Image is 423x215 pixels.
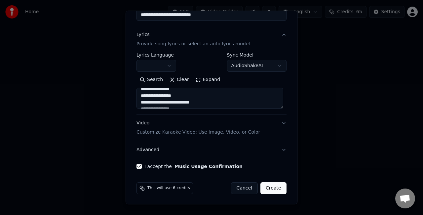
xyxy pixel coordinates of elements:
button: Expand [192,74,223,85]
div: LyricsProvide song lyrics or select an auto lyrics model [136,53,287,114]
button: Advanced [136,141,287,158]
button: VideoCustomize Karaoke Video: Use Image, Video, or Color [136,114,287,141]
p: Provide song lyrics or select an auto lyrics model [136,41,250,47]
button: Clear [166,74,192,85]
div: Lyrics [136,31,149,38]
div: Video [136,120,260,136]
button: Search [136,74,166,85]
button: Create [260,182,287,194]
p: Customize Karaoke Video: Use Image, Video, or Color [136,129,260,136]
button: Cancel [231,182,258,194]
label: Sync Model [227,53,287,57]
label: I accept the [144,164,243,169]
span: This will use 6 credits [147,186,190,191]
label: Lyrics Language [136,53,176,57]
button: LyricsProvide song lyrics or select an auto lyrics model [136,26,287,53]
button: I accept the [174,164,243,169]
